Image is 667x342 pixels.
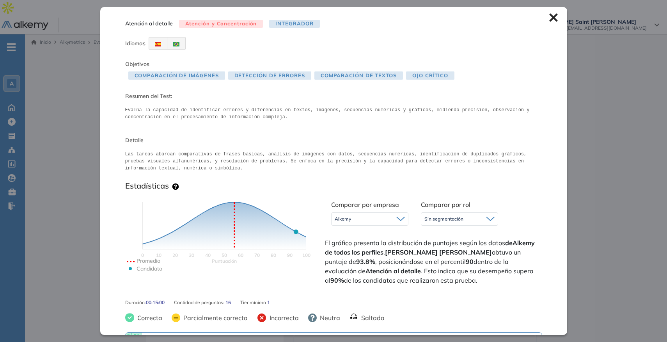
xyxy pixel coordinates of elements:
[287,252,293,258] text: 90
[155,42,161,46] img: ESP
[125,181,169,191] h3: Estadísticas
[271,252,276,258] text: 80
[330,276,344,284] strong: 90%
[317,313,340,322] span: Neutra
[126,333,142,338] span: FÁCIL
[205,252,211,258] text: 40
[266,313,299,322] span: Incorrecta
[421,201,470,208] span: Comparar por rol
[513,239,535,247] strong: Alkemy
[466,258,474,265] strong: 90
[365,267,421,275] strong: Atención al detalle
[125,107,542,121] pre: Evalúa la capacidad de identificar errores y diferencias en textos, imágenes, secuencias numérica...
[331,201,399,208] span: Comparar por empresa
[212,258,237,264] text: Scores
[180,313,248,322] span: Parcialmente correcta
[128,71,225,80] span: Comparación de Imágenes
[125,151,542,172] pre: Las tareas abarcan comparativas de frases básicas, análisis de imágenes con datos, secuencias num...
[254,252,260,258] text: 70
[385,248,438,256] strong: [PERSON_NAME]
[314,71,403,80] span: Comparación de Textos
[228,71,311,80] span: Detección de errores
[325,238,541,285] span: El gráfico presenta la distribución de puntajes según los datos . obtuvo un puntaje de , posicion...
[439,248,492,256] strong: [PERSON_NAME]
[505,239,535,247] strong: de
[189,252,194,258] text: 30
[125,299,146,306] span: Duración :
[302,252,310,258] text: 100
[125,61,149,68] span: Objetivos
[406,71,454,80] span: Ojo crítico
[125,92,542,100] span: Resumen del Test:
[125,136,542,144] span: Detalle
[125,40,145,47] span: Idiomas
[335,216,351,222] span: Alkemy
[424,216,463,222] span: Sin segmentación
[238,252,243,258] text: 60
[222,252,227,258] text: 50
[134,313,162,322] span: Correcta
[325,248,383,256] strong: de todos los perfiles
[358,313,385,322] span: Saltada
[137,265,162,272] text: Candidato
[172,252,178,258] text: 20
[356,258,375,265] strong: 93.8%
[141,252,144,258] text: 0
[173,42,179,46] img: BRA
[156,252,161,258] text: 10
[137,257,160,264] text: Promedio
